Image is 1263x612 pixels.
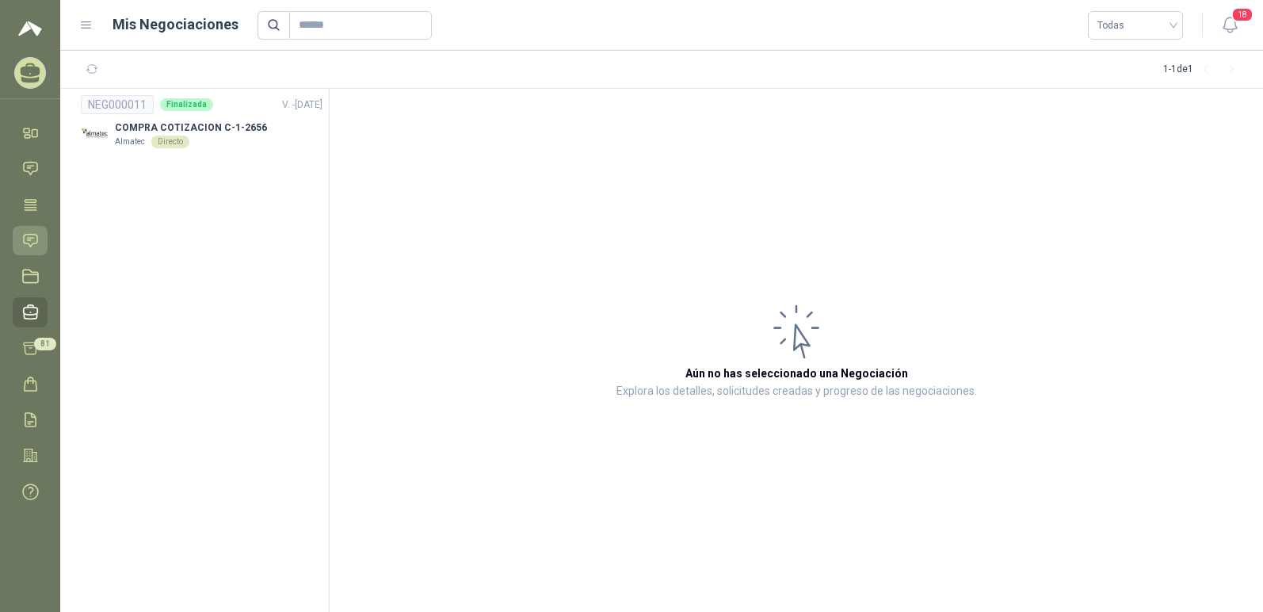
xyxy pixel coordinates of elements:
[685,365,908,382] h3: Aún no has seleccionado una Negociación
[115,120,267,136] p: COMPRA COTIZACION C-1-2656
[34,338,56,350] span: 81
[81,95,322,148] a: NEG000011FinalizadaV. -[DATE] Company LogoCOMPRA COTIZACION C-1-2656AlmatecDirecto
[1163,57,1244,82] div: 1 - 1 de 1
[81,95,154,114] div: NEG000011
[151,136,189,148] div: Directo
[616,382,977,401] p: Explora los detalles, solicitudes creadas y progreso de las negociaciones.
[1215,11,1244,40] button: 18
[13,334,48,363] a: 81
[1231,7,1253,22] span: 18
[282,99,322,110] span: V. - [DATE]
[18,19,42,38] img: Logo peakr
[113,13,238,36] h1: Mis Negociaciones
[160,98,213,111] div: Finalizada
[1097,13,1173,37] span: Todas
[115,136,145,148] p: Almatec
[81,120,109,148] img: Company Logo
